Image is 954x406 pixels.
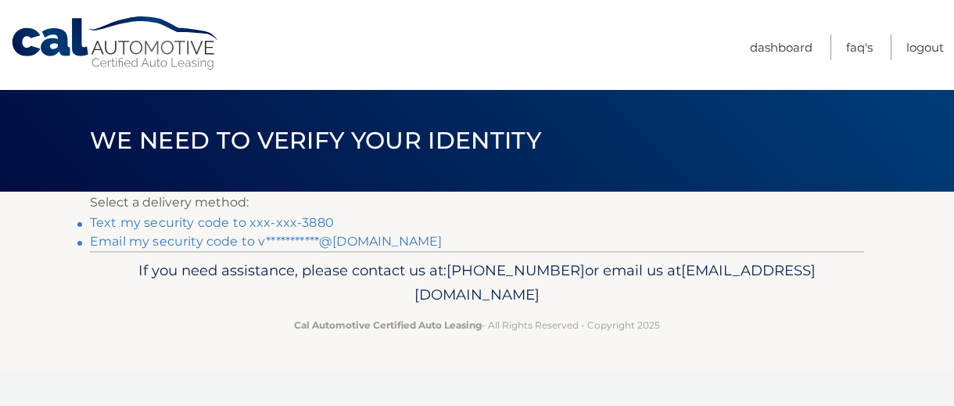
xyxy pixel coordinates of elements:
[906,34,944,60] a: Logout
[750,34,812,60] a: Dashboard
[846,34,873,60] a: FAQ's
[10,16,221,71] a: Cal Automotive
[90,192,864,214] p: Select a delivery method:
[100,258,854,308] p: If you need assistance, please contact us at: or email us at
[447,261,585,279] span: [PHONE_NUMBER]
[100,317,854,333] p: - All Rights Reserved - Copyright 2025
[90,215,334,230] a: Text my security code to xxx-xxx-3880
[294,319,482,331] strong: Cal Automotive Certified Auto Leasing
[90,126,541,155] span: We need to verify your identity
